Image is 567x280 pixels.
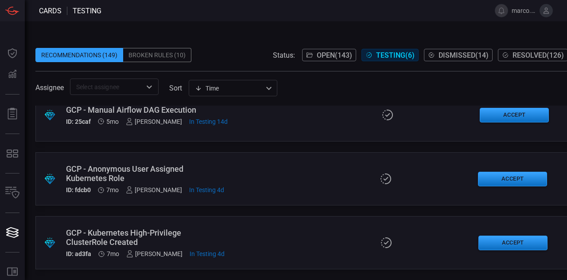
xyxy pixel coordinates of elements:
div: GCP - Anonymous User Assigned Kubernetes Role [66,164,224,183]
button: Open [143,81,155,93]
button: Reports [2,103,23,125]
input: Select assignee [73,81,141,92]
span: Cards [39,7,62,15]
h5: ID: fdcb0 [66,186,91,193]
button: Accept [478,236,548,250]
span: Oct 07, 2025 12:48 PM [190,250,225,257]
span: testing [73,7,101,15]
span: Testing ( 6 ) [376,51,415,59]
h5: ID: 25caf [66,118,91,125]
span: May 21, 2025 9:44 AM [106,118,119,125]
button: Dismissed(14) [424,49,493,61]
button: Accept [480,108,549,122]
span: Oct 07, 2025 12:37 PM [189,186,224,193]
div: GCP - Manual Airflow DAG Execution [66,105,228,114]
button: Open(143) [302,49,356,61]
div: Time [195,84,263,93]
span: Resolved ( 126 ) [513,51,564,59]
span: Mar 05, 2025 2:42 AM [107,250,119,257]
span: Dismissed ( 14 ) [439,51,489,59]
div: [PERSON_NAME] [126,250,183,257]
span: Open ( 143 ) [317,51,352,59]
div: [PERSON_NAME] [126,186,182,193]
span: Status: [273,51,295,59]
button: Testing(6) [361,49,419,61]
button: Cards [2,222,23,243]
div: Recommendations (149) [35,48,123,62]
span: Mar 17, 2025 10:03 AM [106,186,119,193]
button: Detections [2,64,23,85]
div: Broken Rules (10) [123,48,191,62]
button: Accept [478,172,547,186]
button: MITRE - Detection Posture [2,143,23,164]
span: Sep 27, 2025 6:12 PM [189,118,228,125]
span: Assignee [35,83,64,92]
button: Inventory [2,182,23,204]
div: GCP - Kubernetes High-Privilege ClusterRole Created [66,228,225,247]
h5: ID: ad3fa [66,250,91,257]
label: sort [169,84,182,92]
div: [PERSON_NAME] [126,118,182,125]
span: marco.[PERSON_NAME] [512,7,536,14]
button: Dashboard [2,43,23,64]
